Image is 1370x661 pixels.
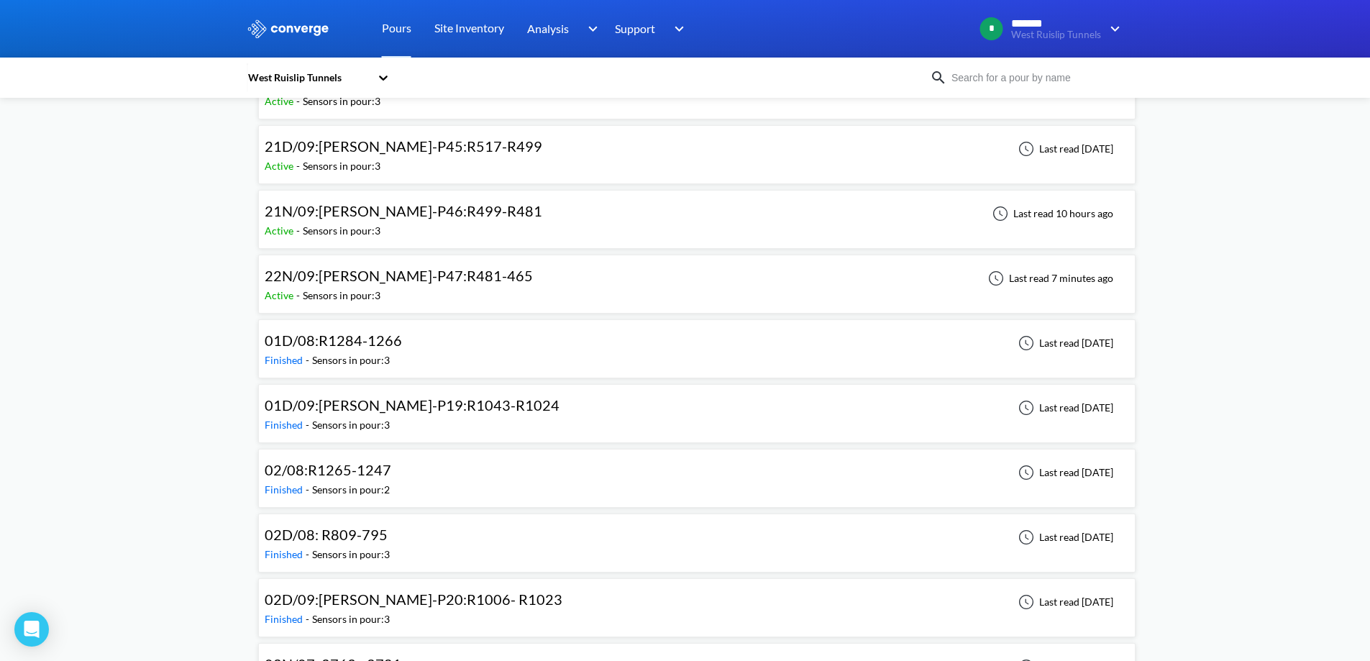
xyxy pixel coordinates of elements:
[265,137,542,155] span: 21D/09:[PERSON_NAME]-P45:R517-R499
[258,142,1136,154] a: 21D/09:[PERSON_NAME]-P45:R517-R499Active-Sensors in pour:3Last read [DATE]
[306,548,312,560] span: -
[985,205,1118,222] div: Last read 10 hours ago
[258,530,1136,542] a: 02D/08: R809-795Finished-Sensors in pour:3Last read [DATE]
[303,158,380,174] div: Sensors in pour: 3
[265,224,296,237] span: Active
[303,94,380,109] div: Sensors in pour: 3
[14,612,49,647] div: Open Intercom Messenger
[1010,593,1118,611] div: Last read [DATE]
[303,288,380,304] div: Sensors in pour: 3
[296,160,303,172] span: -
[265,160,296,172] span: Active
[247,19,330,38] img: logo_ewhite.svg
[265,354,306,366] span: Finished
[296,224,303,237] span: -
[265,526,388,543] span: 02D/08: R809-795
[265,613,306,625] span: Finished
[265,461,391,478] span: 02/08:R1265-1247
[265,202,542,219] span: 21N/09:[PERSON_NAME]-P46:R499-R481
[1010,334,1118,352] div: Last read [DATE]
[306,483,312,496] span: -
[303,223,380,239] div: Sensors in pour: 3
[312,352,390,368] div: Sensors in pour: 3
[258,401,1136,413] a: 01D/09:[PERSON_NAME]-P19:R1043-R1024Finished-Sensors in pour:3Last read [DATE]
[265,289,296,301] span: Active
[265,591,562,608] span: 02D/09:[PERSON_NAME]-P20:R1006- R1023
[665,20,688,37] img: downArrow.svg
[1101,20,1124,37] img: downArrow.svg
[258,465,1136,478] a: 02/08:R1265-1247Finished-Sensors in pour:2Last read [DATE]
[1010,529,1118,546] div: Last read [DATE]
[265,95,296,107] span: Active
[296,289,303,301] span: -
[265,332,402,349] span: 01D/08:R1284-1266
[265,483,306,496] span: Finished
[947,70,1121,86] input: Search for a pour by name
[527,19,569,37] span: Analysis
[1011,29,1101,40] span: West Ruislip Tunnels
[296,95,303,107] span: -
[980,270,1118,287] div: Last read 7 minutes ago
[265,548,306,560] span: Finished
[312,611,390,627] div: Sensors in pour: 3
[578,20,601,37] img: downArrow.svg
[312,482,390,498] div: Sensors in pour: 2
[615,19,655,37] span: Support
[312,417,390,433] div: Sensors in pour: 3
[247,70,370,86] div: West Ruislip Tunnels
[1010,399,1118,416] div: Last read [DATE]
[265,267,533,284] span: 22N/09:[PERSON_NAME]-P47:R481-465
[306,419,312,431] span: -
[258,271,1136,283] a: 22N/09:[PERSON_NAME]-P47:R481-465Active-Sensors in pour:3Last read 7 minutes ago
[258,595,1136,607] a: 02D/09:[PERSON_NAME]-P20:R1006- R1023Finished-Sensors in pour:3Last read [DATE]
[258,206,1136,219] a: 21N/09:[PERSON_NAME]-P46:R499-R481Active-Sensors in pour:3Last read 10 hours ago
[265,419,306,431] span: Finished
[1010,140,1118,158] div: Last read [DATE]
[312,547,390,562] div: Sensors in pour: 3
[306,354,312,366] span: -
[265,396,560,414] span: 01D/09:[PERSON_NAME]-P19:R1043-R1024
[306,613,312,625] span: -
[930,69,947,86] img: icon-search.svg
[258,336,1136,348] a: 01D/08:R1284-1266Finished-Sensors in pour:3Last read [DATE]
[1010,464,1118,481] div: Last read [DATE]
